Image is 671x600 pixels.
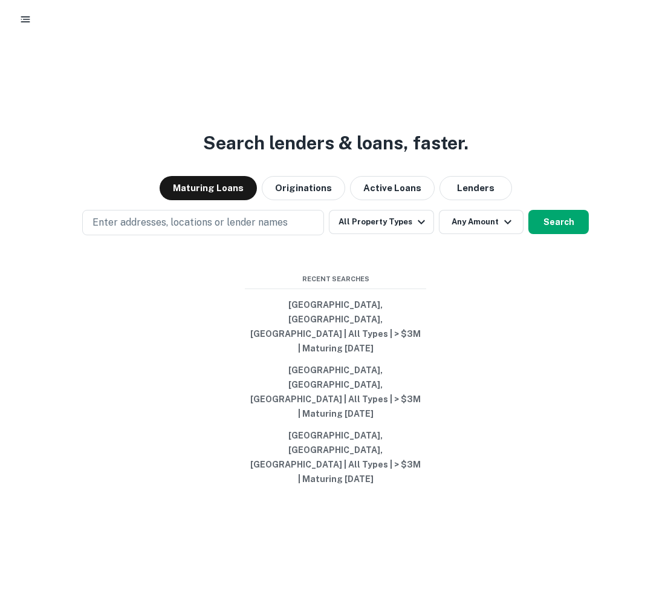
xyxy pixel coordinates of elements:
p: Enter addresses, locations or lender names [92,215,288,230]
button: [GEOGRAPHIC_DATA], [GEOGRAPHIC_DATA], [GEOGRAPHIC_DATA] | All Types | > $3M | Maturing [DATE] [245,359,426,425]
button: Search [528,210,589,234]
button: [GEOGRAPHIC_DATA], [GEOGRAPHIC_DATA], [GEOGRAPHIC_DATA] | All Types | > $3M | Maturing [DATE] [245,425,426,490]
button: Any Amount [439,210,524,234]
span: Recent Searches [245,274,426,284]
button: All Property Types [329,210,434,234]
button: Maturing Loans [160,176,257,200]
button: Originations [262,176,345,200]
button: Enter addresses, locations or lender names [82,210,324,235]
button: [GEOGRAPHIC_DATA], [GEOGRAPHIC_DATA], [GEOGRAPHIC_DATA] | All Types | > $3M | Maturing [DATE] [245,294,426,359]
button: Lenders [439,176,512,200]
h3: Search lenders & loans, faster. [203,129,468,157]
button: Active Loans [350,176,435,200]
